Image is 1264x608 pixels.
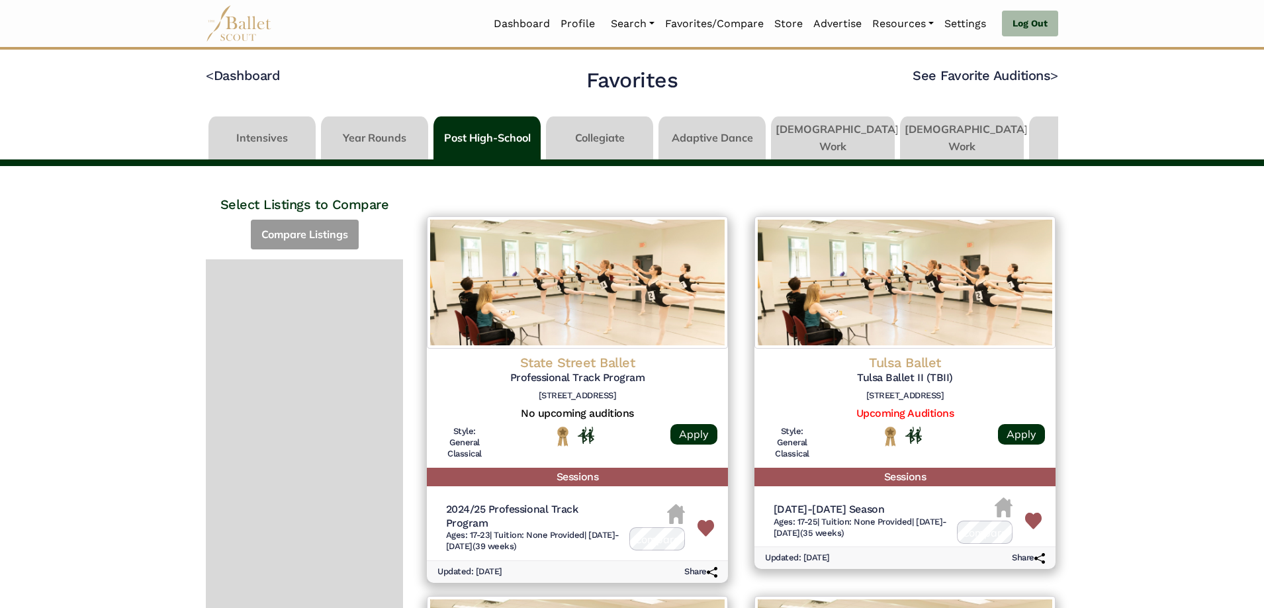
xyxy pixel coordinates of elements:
li: Intensives [206,116,318,159]
span: Tuition: None Provided [494,530,584,540]
h5: Professional Track Program [437,371,717,385]
span: [DATE]-[DATE] (39 weeks) [446,530,619,551]
img: National [882,426,899,447]
h6: | | [446,530,619,552]
h6: [STREET_ADDRESS] [437,390,717,402]
span: Ages: 17-23 [446,530,490,540]
a: Advertise [808,10,867,38]
span: Ages: 17-25 [774,517,818,527]
h6: | | [774,517,947,539]
h6: [STREET_ADDRESS] [765,390,1045,402]
img: Housing Unvailable [995,498,1013,517]
h4: Tulsa Ballet [765,354,1045,371]
h5: Tulsa Ballet II (TBII) [765,371,1045,385]
span: [DATE]-[DATE] (35 weeks) [774,517,947,538]
li: Post High-School [431,116,543,159]
img: In Person [905,427,922,444]
a: <Dashboard [206,67,280,83]
li: [DEMOGRAPHIC_DATA] Work [897,116,1026,159]
h4: State Street Ballet [437,354,717,371]
span: Tuition: None Provided [821,517,911,527]
code: < [206,67,214,83]
a: Profile [555,10,600,38]
img: Logo [754,216,1056,349]
img: Housing Unvailable [667,504,685,524]
img: In Person [578,427,594,444]
h5: Sessions [427,468,728,487]
code: > [1050,67,1058,83]
li: Year Rounds [318,116,431,159]
img: Logo [427,216,728,349]
h6: Updated: [DATE] [765,552,830,564]
h6: Updated: [DATE] [437,566,502,578]
a: Resources [867,10,939,38]
li: Adaptive Dance [656,116,768,159]
a: Apply [670,424,717,445]
a: Dashboard [488,10,555,38]
a: Settings [939,10,991,38]
a: Search [606,10,660,38]
a: Apply [998,424,1045,445]
img: Heart [1025,513,1042,529]
li: [DEMOGRAPHIC_DATA] Work [768,116,897,159]
h6: Share [684,566,717,578]
img: Heart [698,520,714,537]
h4: Select Listings to Compare [206,166,403,213]
li: Collegiate [543,116,656,159]
li: Teaching [1026,116,1139,159]
h5: 2024/25 Professional Track Program [446,503,619,531]
img: National [555,426,571,447]
h2: Favorites [586,67,678,95]
a: Log Out [1002,11,1058,37]
a: Favorites/Compare [660,10,769,38]
a: Upcoming Auditions [856,407,954,419]
h5: Sessions [754,468,1056,487]
h5: No upcoming auditions [437,407,717,421]
a: See Favorite Auditions> [913,67,1058,83]
a: Store [769,10,808,38]
h6: Style: General Classical [437,426,492,460]
h6: Style: General Classical [765,426,819,460]
h6: Share [1012,552,1045,564]
h5: [DATE]-[DATE] Season [774,503,947,517]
